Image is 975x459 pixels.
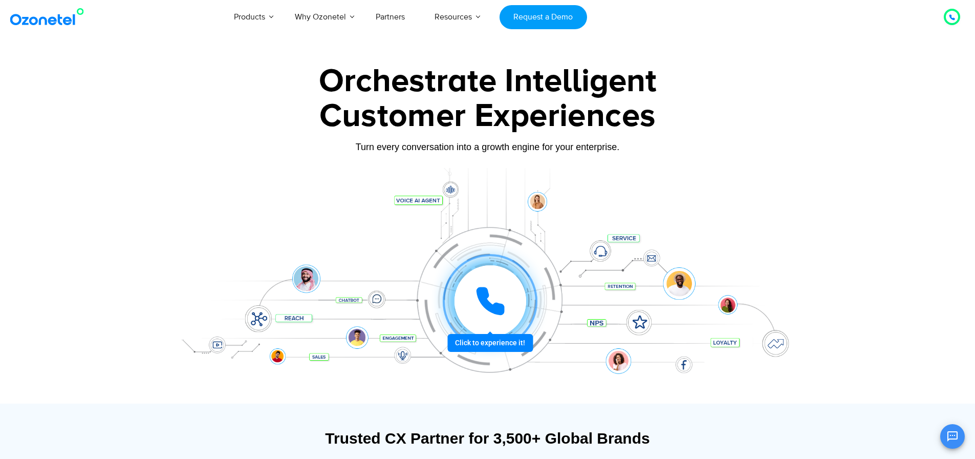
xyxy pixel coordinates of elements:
[940,424,965,449] button: Open chat
[500,5,587,29] a: Request a Demo
[173,429,803,447] div: Trusted CX Partner for 3,500+ Global Brands
[168,92,808,141] div: Customer Experiences
[168,65,808,98] div: Orchestrate Intelligent
[168,141,808,153] div: Turn every conversation into a growth engine for your enterprise.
